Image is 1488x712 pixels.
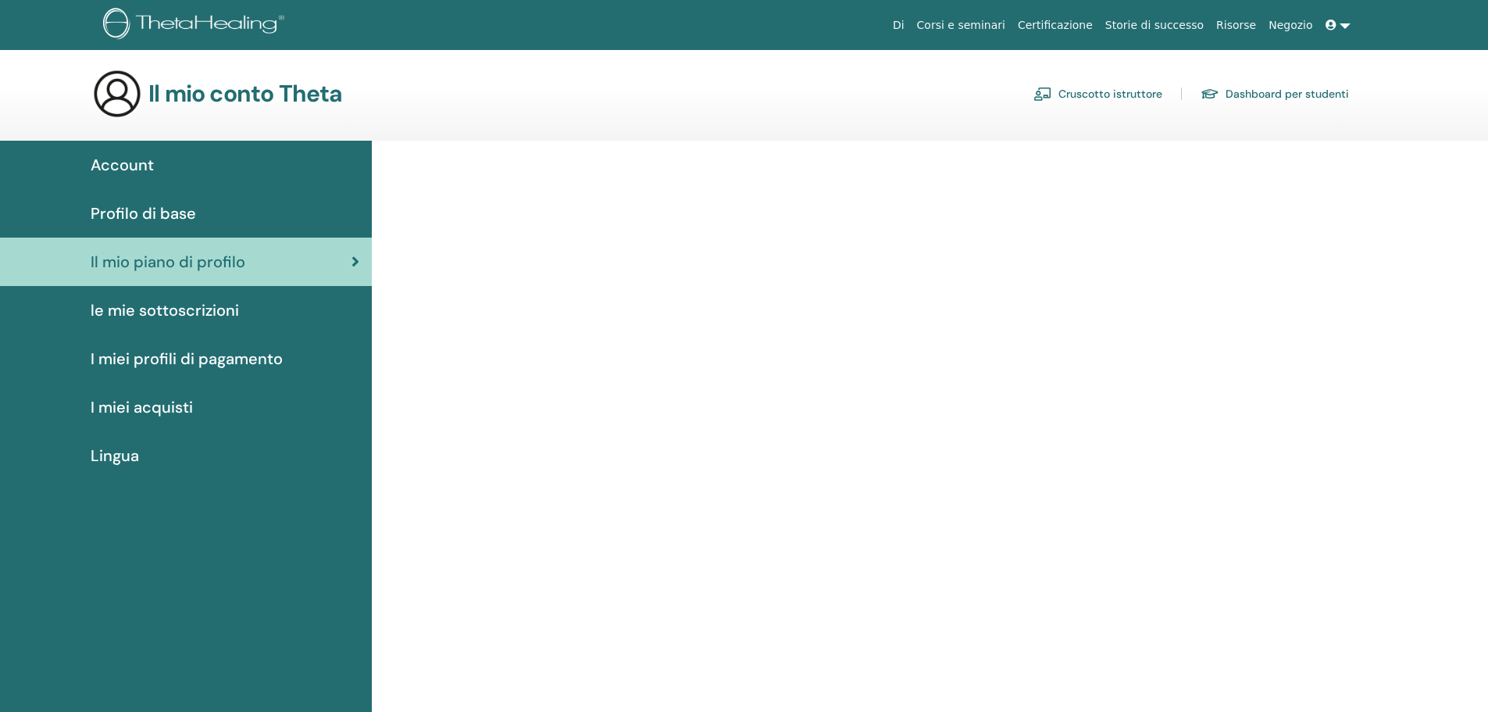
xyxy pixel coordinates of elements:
span: I miei profili di pagamento [91,347,283,370]
a: Dashboard per studenti [1201,81,1349,106]
span: le mie sottoscrizioni [91,299,239,322]
a: Negozio [1262,11,1319,40]
a: Cruscotto istruttore [1033,81,1162,106]
h3: Il mio conto Theta [148,80,343,108]
img: logo.png [103,8,290,43]
img: graduation-cap.svg [1201,88,1219,101]
span: Account [91,153,154,177]
a: Di [887,11,911,40]
span: I miei acquisti [91,395,193,419]
a: Certificazione [1012,11,1099,40]
span: Il mio piano di profilo [91,250,245,274]
span: Lingua [91,444,139,467]
span: Profilo di base [91,202,196,225]
a: Storie di successo [1099,11,1210,40]
img: generic-user-icon.jpg [92,69,142,119]
a: Risorse [1210,11,1262,40]
a: Corsi e seminari [911,11,1012,40]
img: chalkboard-teacher.svg [1033,87,1052,101]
